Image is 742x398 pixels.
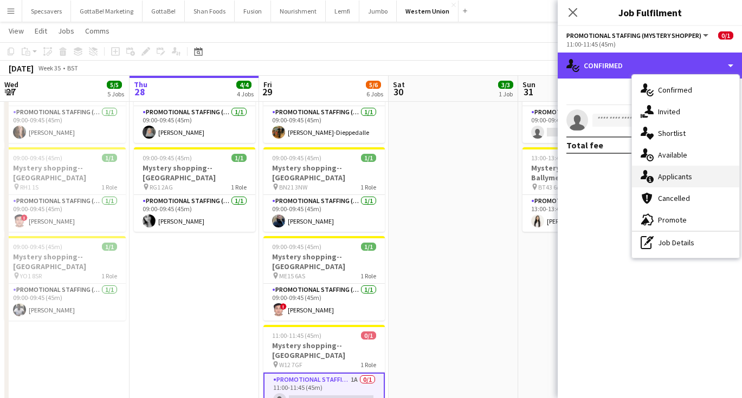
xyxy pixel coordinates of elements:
[4,106,126,143] app-card-role: Promotional Staffing (Mystery Shopper)1/109:00-09:45 (45m)[PERSON_NAME]
[13,154,62,162] span: 09:00-09:45 (45m)
[13,243,62,251] span: 09:00-09:45 (45m)
[272,243,321,251] span: 09:00-09:45 (45m)
[566,31,701,40] span: Promotional Staffing (Mystery Shopper)
[9,26,24,36] span: View
[262,86,272,98] span: 29
[4,147,126,232] app-job-card: 09:00-09:45 (45m)1/1Mystery shopping--[GEOGRAPHIC_DATA] RH1 1S1 RolePromotional Staffing (Mystery...
[30,24,51,38] a: Edit
[101,272,117,280] span: 1 Role
[522,106,644,143] app-card-role: Promotional Staffing (Mystery Shopper)0/109:00-09:45 (45m)
[521,86,535,98] span: 31
[134,147,255,232] app-job-card: 09:00-09:45 (45m)1/1Mystery shopping--[GEOGRAPHIC_DATA] RG1 2AG1 RolePromotional Staffing (Myster...
[107,81,122,89] span: 5/5
[134,163,255,182] h3: Mystery shopping--[GEOGRAPHIC_DATA]
[4,252,126,271] h3: Mystery shopping--[GEOGRAPHIC_DATA]
[263,80,272,89] span: Fri
[134,195,255,232] app-card-role: Promotional Staffing (Mystery Shopper)1/109:00-09:45 (45m)[PERSON_NAME]
[71,1,143,22] button: GottaBe! Marketing
[632,187,739,209] div: Cancelled
[263,236,385,321] app-job-card: 09:00-09:45 (45m)1/1Mystery shopping--[GEOGRAPHIC_DATA] ME15 6AS1 RolePromotional Staffing (Myste...
[85,26,109,36] span: Comms
[150,183,173,191] span: RG1 2AG
[632,166,739,187] div: Applicants
[359,1,397,22] button: Jumbo
[58,26,74,36] span: Jobs
[279,272,305,280] span: ME15 6AS
[54,24,79,38] a: Jobs
[235,1,271,22] button: Fusion
[326,1,359,22] button: Lemfi
[4,195,126,232] app-card-role: Promotional Staffing (Mystery Shopper)1/109:00-09:45 (45m)![PERSON_NAME]
[360,272,376,280] span: 1 Role
[185,1,235,22] button: Shan Foods
[566,140,603,151] div: Total fee
[632,101,739,122] div: Invited
[263,163,385,182] h3: Mystery shopping--[GEOGRAPHIC_DATA]
[132,86,147,98] span: 28
[558,5,742,19] h3: Job Fulfilment
[498,81,513,89] span: 3/3
[366,90,383,98] div: 6 Jobs
[4,284,126,321] app-card-role: Promotional Staffing (Mystery Shopper)1/109:00-09:45 (45m)[PERSON_NAME]
[231,183,247,191] span: 1 Role
[632,144,739,166] div: Available
[538,183,565,191] span: BT43 6AH
[272,154,321,162] span: 09:00-09:45 (45m)
[566,31,710,40] button: Promotional Staffing (Mystery Shopper)
[499,90,513,98] div: 1 Job
[360,183,376,191] span: 1 Role
[143,1,185,22] button: GottaBe!
[531,154,580,162] span: 13:00-13:45 (45m)
[632,232,739,253] div: Job Details
[272,331,321,340] span: 11:00-11:45 (45m)
[263,195,385,232] app-card-role: Promotional Staffing (Mystery Shopper)1/109:00-09:45 (45m)[PERSON_NAME]
[632,122,739,144] div: Shortlist
[236,81,251,89] span: 4/4
[35,26,47,36] span: Edit
[522,80,535,89] span: Sun
[263,252,385,271] h3: Mystery shopping--[GEOGRAPHIC_DATA]
[361,331,376,340] span: 0/1
[134,106,255,143] app-card-role: Promotional Staffing (Mystery Shopper)1/109:00-09:45 (45m)[PERSON_NAME]
[263,341,385,360] h3: Mystery shopping--[GEOGRAPHIC_DATA]
[361,154,376,162] span: 1/1
[271,1,326,22] button: Nourishment
[107,90,124,98] div: 5 Jobs
[4,24,28,38] a: View
[67,64,78,72] div: BST
[21,214,28,221] span: !
[20,272,42,280] span: YO1 8SR
[20,183,38,191] span: RH1 1S
[279,183,307,191] span: BN21 3NW
[4,236,126,321] app-job-card: 09:00-09:45 (45m)1/1Mystery shopping--[GEOGRAPHIC_DATA] YO1 8SR1 RolePromotional Staffing (Myster...
[101,183,117,191] span: 1 Role
[360,361,376,369] span: 1 Role
[632,209,739,231] div: Promote
[4,163,126,182] h3: Mystery shopping--[GEOGRAPHIC_DATA]
[263,106,385,143] app-card-role: Promotional Staffing (Mystery Shopper)1/109:00-09:45 (45m)[PERSON_NAME]-Dieppedalle
[134,80,147,89] span: Thu
[280,303,287,310] span: !
[522,195,644,232] app-card-role: Promotional Staffing (Mystery Shopper)1/113:00-13:45 (45m)[PERSON_NAME] Pirodia
[566,40,733,48] div: 11:00-11:45 (45m)
[4,80,18,89] span: Wed
[102,154,117,162] span: 1/1
[361,243,376,251] span: 1/1
[9,63,34,74] div: [DATE]
[263,284,385,321] app-card-role: Promotional Staffing (Mystery Shopper)1/109:00-09:45 (45m)![PERSON_NAME]
[102,243,117,251] span: 1/1
[22,1,71,22] button: Specsavers
[522,147,644,232] app-job-card: 13:00-13:45 (45m)1/1Mystery shopping--Ballymena BT43 6AH1 RolePromotional Staffing (Mystery Shopp...
[143,154,192,162] span: 09:00-09:45 (45m)
[558,53,742,79] div: Confirmed
[632,79,739,101] div: Confirmed
[718,31,733,40] span: 0/1
[263,147,385,232] app-job-card: 09:00-09:45 (45m)1/1Mystery shopping--[GEOGRAPHIC_DATA] BN21 3NW1 RolePromotional Staffing (Myste...
[3,86,18,98] span: 27
[393,80,405,89] span: Sat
